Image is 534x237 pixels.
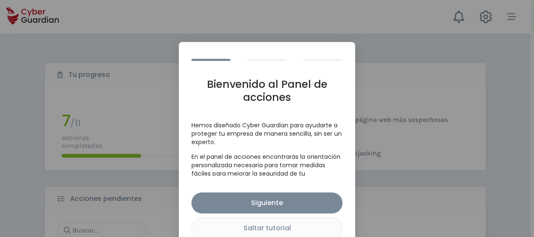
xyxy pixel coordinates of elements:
[198,197,336,208] div: Siguiente
[304,59,343,61] button: change-tutorial-step
[198,223,336,233] div: Saltar tutorial
[191,121,343,146] p: Hemos diseñado Cyber Guardian para ayudarte a proteger tu empresa de manera sencilla, sin ser un ...
[191,59,230,61] button: change-tutorial-step
[191,192,343,213] button: Siguiente
[191,78,343,104] h1: Bienvenido al Panel de acciones
[191,153,343,186] p: En el panel de acciones encontrarás la orientación personalizada necesaria para tomar medidas fác...
[247,59,286,61] button: change-tutorial-step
